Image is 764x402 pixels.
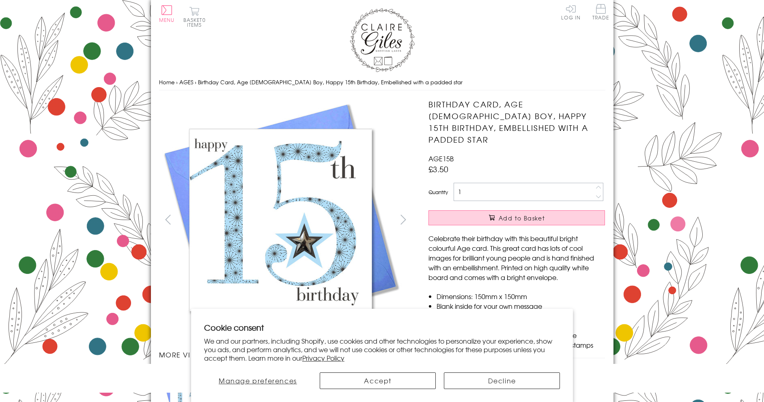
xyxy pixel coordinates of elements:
button: Accept [320,372,436,389]
p: Celebrate their birthday with this beautiful bright colourful Age card. This great card has lots ... [428,233,605,282]
img: Claire Giles Greetings Cards [350,8,415,72]
a: Log In [561,4,581,20]
span: AGE15B [428,154,454,163]
h3: More views [159,350,413,359]
a: Trade [592,4,609,21]
span: Birthday Card, Age [DEMOGRAPHIC_DATA] Boy, Happy 15th Birthday, Embellished with a padded star [198,78,463,86]
span: 0 items [187,16,206,28]
button: next [394,210,412,229]
li: Blank inside for your own message [437,301,605,311]
button: Decline [444,372,560,389]
a: Home [159,78,174,86]
li: Dimensions: 150mm x 150mm [437,291,605,301]
button: prev [159,210,177,229]
button: Add to Basket [428,210,605,225]
label: Quantity [428,188,448,196]
img: Birthday Card, Age 15 Boy, Happy 15th Birthday, Embellished with a padded star [159,98,402,342]
a: Privacy Policy [302,353,344,363]
h2: Cookie consent [204,322,560,333]
img: Birthday Card, Age 15 Boy, Happy 15th Birthday, Embellished with a padded star [412,98,656,342]
p: We and our partners, including Shopify, use cookies and other technologies to personalize your ex... [204,337,560,362]
h1: Birthday Card, Age [DEMOGRAPHIC_DATA] Boy, Happy 15th Birthday, Embellished with a padded star [428,98,605,145]
span: Trade [592,4,609,20]
span: Manage preferences [219,376,297,385]
button: Manage preferences [204,372,312,389]
nav: breadcrumbs [159,74,605,91]
a: AGES [179,78,193,86]
span: Menu [159,16,175,24]
button: Basket0 items [183,6,206,27]
button: Menu [159,5,175,22]
span: › [176,78,178,86]
span: Add to Basket [499,214,545,222]
span: £3.50 [428,163,448,175]
span: › [195,78,196,86]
